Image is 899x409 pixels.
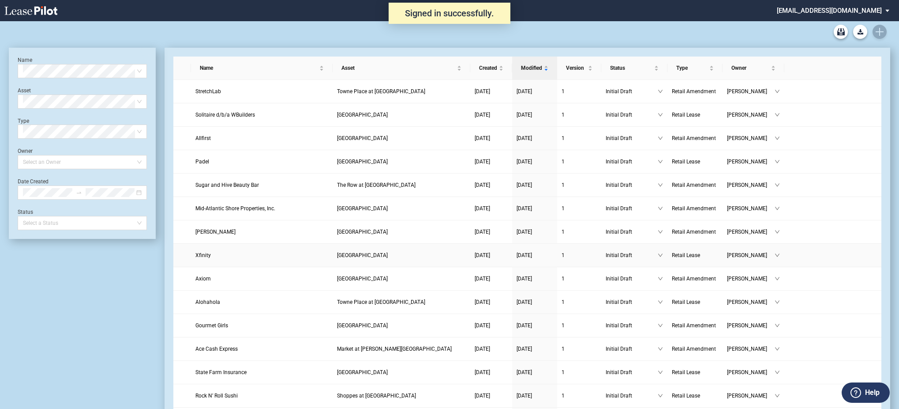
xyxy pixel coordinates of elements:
span: Mid-Atlantic Shore Properties, Inc. [195,205,275,212]
span: Pleasant Valley Marketplace [337,276,388,282]
a: [DATE] [475,274,508,283]
th: Name [191,57,333,80]
span: [DATE] [517,205,532,212]
a: [GEOGRAPHIC_DATA] [337,251,466,260]
span: down [658,299,663,305]
a: [DATE] [475,251,508,260]
a: [DATE] [475,204,508,213]
span: [DATE] [517,112,532,118]
a: Mid-Atlantic Shore Properties, Inc. [195,204,328,213]
button: Help [842,382,890,403]
a: Retail Lease [672,157,718,166]
span: StretchLab [195,88,221,95]
span: The Row at GreenGate [337,182,416,188]
a: 1 [562,298,597,307]
span: down [775,112,780,117]
a: Retail Lease [672,368,718,377]
span: [DATE] [517,346,532,352]
span: Retail Lease [672,252,700,258]
a: [GEOGRAPHIC_DATA] [337,321,466,330]
a: [DATE] [517,134,553,143]
a: Ace Cash Express [195,345,328,353]
a: [DATE] [517,368,553,377]
span: [PERSON_NAME] [727,110,775,119]
span: down [775,229,780,235]
a: [DATE] [475,110,508,119]
span: [DATE] [517,135,532,141]
span: 1 [562,276,565,282]
span: Alohahola [195,299,220,305]
label: Type [18,118,29,124]
span: 1 [562,159,565,165]
a: Axiom [195,274,328,283]
span: down [775,323,780,328]
button: Download Blank Form [853,25,867,39]
span: [DATE] [475,112,490,118]
span: Chantilly Plaza [337,112,388,118]
span: Retail Lease [672,393,700,399]
th: Owner [723,57,784,80]
md-menu: Download Blank Form List [850,25,870,39]
a: [GEOGRAPHIC_DATA] [337,368,466,377]
span: [DATE] [475,299,490,305]
span: down [775,206,780,211]
a: [DATE] [517,321,553,330]
span: [PERSON_NAME] [727,157,775,166]
span: down [775,370,780,375]
a: [DATE] [475,87,508,96]
span: 1 [562,322,565,329]
span: [DATE] [475,346,490,352]
span: Padel [195,159,209,165]
a: [GEOGRAPHIC_DATA] [337,274,466,283]
a: [DATE] [517,181,553,189]
span: [DATE] [475,88,490,95]
span: Initial Draft [606,391,658,400]
span: 1 [562,229,565,235]
a: The Row at [GEOGRAPHIC_DATA] [337,181,466,189]
a: 1 [562,110,597,119]
span: [DATE] [517,299,532,305]
span: [DATE] [475,229,490,235]
th: Modified [512,57,557,80]
th: Asset [333,57,470,80]
span: down [658,159,663,164]
span: Retail Amendment [672,205,716,212]
span: [PERSON_NAME] [727,87,775,96]
span: Version [566,64,586,72]
span: down [658,276,663,281]
span: Commerce Centre [337,159,388,165]
span: down [658,346,663,352]
span: 1 [562,369,565,375]
span: Initial Draft [606,274,658,283]
th: Status [601,57,667,80]
a: Retail Lease [672,298,718,307]
label: Owner [18,148,33,154]
span: 1 [562,299,565,305]
a: Towne Place at [GEOGRAPHIC_DATA] [337,298,466,307]
a: [DATE] [475,298,508,307]
span: Asset [341,64,455,72]
span: Initial Draft [606,87,658,96]
a: State Farm Insurance [195,368,328,377]
a: Retail Amendment [672,321,718,330]
label: Asset [18,87,31,94]
th: Type [667,57,723,80]
span: [PERSON_NAME] [727,298,775,307]
span: Shoppes at Belvedere [337,393,416,399]
span: down [775,346,780,352]
span: Retail Lease [672,112,700,118]
span: down [658,393,663,398]
span: down [775,253,780,258]
span: 40 West Shopping Center [337,252,388,258]
a: Retail Amendment [672,134,718,143]
span: down [775,299,780,305]
a: 1 [562,181,597,189]
span: down [775,159,780,164]
span: [DATE] [517,322,532,329]
a: [DATE] [517,298,553,307]
span: Modified [521,64,542,72]
span: Retail Amendment [672,182,716,188]
span: [DATE] [475,369,490,375]
a: 1 [562,134,597,143]
span: [DATE] [517,159,532,165]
